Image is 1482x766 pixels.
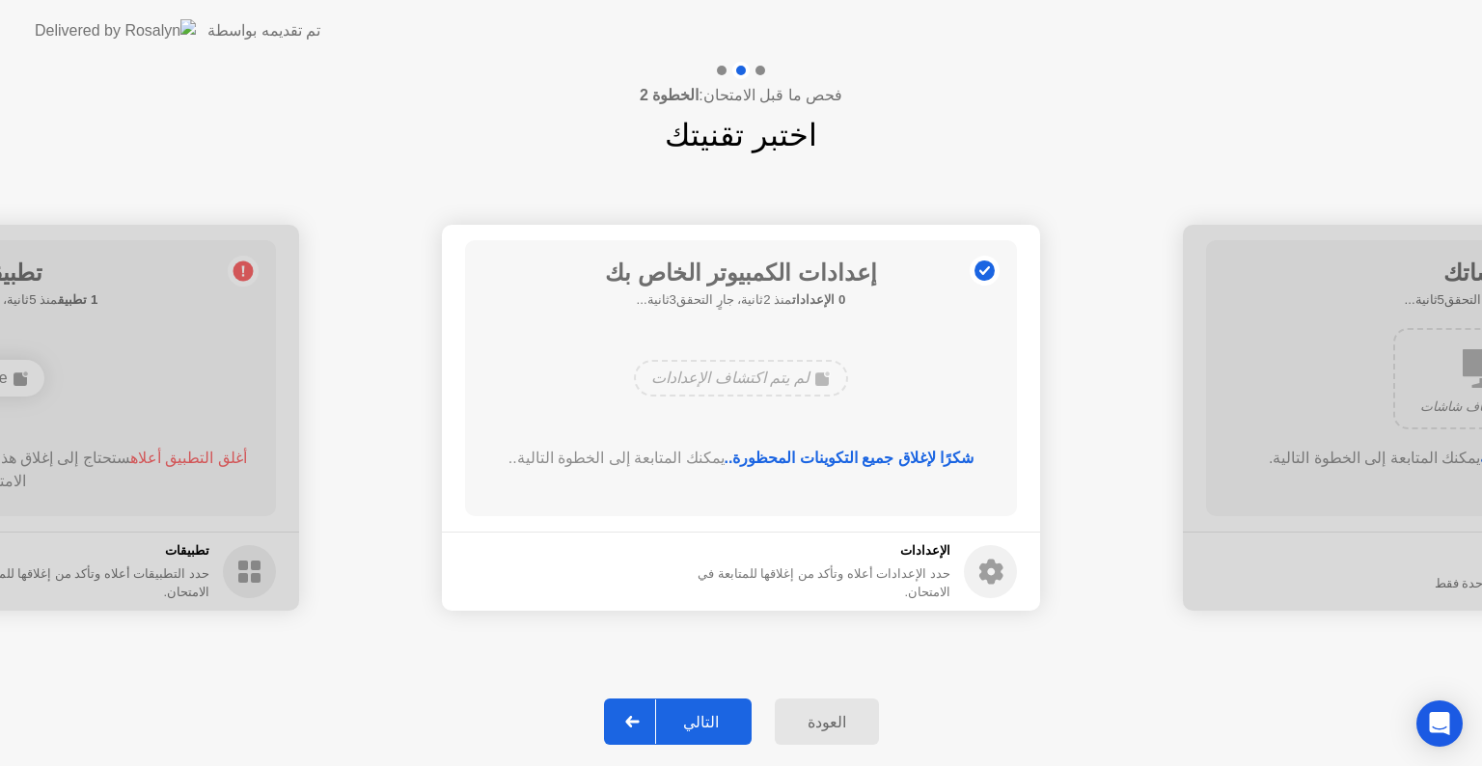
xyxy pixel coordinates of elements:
[207,19,320,42] div: تم تقديمه بواسطة
[658,564,950,601] div: حدد الإعدادات أعلاه وتأكد من إغلاقها للمتابعة في الامتحان.
[775,698,879,745] button: العودة
[725,450,974,466] b: شكرًا لإغلاق جميع التكوينات المحظورة..
[781,713,873,731] div: العودة
[604,698,752,745] button: التالي
[665,112,817,158] h1: اختبر تقنيتك
[640,84,842,107] h4: فحص ما قبل الامتحان:
[656,713,746,731] div: التالي
[792,292,845,307] b: 0 الإعدادات
[605,256,877,290] h1: إعدادات الكمبيوتر الخاص بك
[605,290,877,310] h5: منذ 2ثانية، جارٍ التحقق3ثانية...
[1416,700,1463,747] div: Open Intercom Messenger
[35,19,196,41] img: Delivered by Rosalyn
[493,447,990,470] div: يمكنك المتابعة إلى الخطوة التالية..
[640,87,699,103] b: الخطوة 2
[658,541,950,561] h5: الإعدادات
[634,360,847,397] div: لم يتم اكتشاف الإعدادات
